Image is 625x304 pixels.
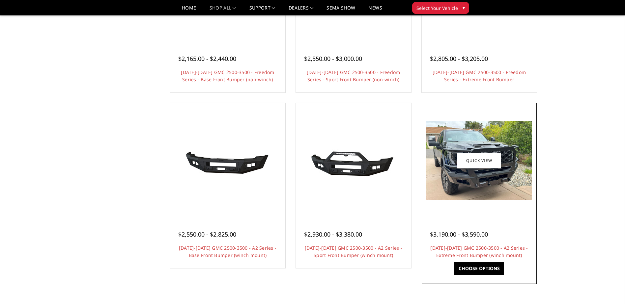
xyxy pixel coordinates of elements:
[457,153,501,168] a: Quick view
[412,2,469,14] button: Select Your Vehicle
[430,245,528,258] a: [DATE]-[DATE] GMC 2500-3500 - A2 Series - Extreme Front Bumper (winch mount)
[210,6,236,15] a: shop all
[304,230,362,238] span: $2,930.00 - $3,380.00
[289,6,314,15] a: Dealers
[304,55,362,63] span: $2,550.00 - $3,000.00
[416,5,458,12] span: Select Your Vehicle
[179,245,276,258] a: [DATE]-[DATE] GMC 2500-3500 - A2 Series - Base Front Bumper (winch mount)
[249,6,275,15] a: Support
[430,55,488,63] span: $2,805.00 - $3,205.00
[178,55,236,63] span: $2,165.00 - $2,440.00
[182,6,196,15] a: Home
[178,230,236,238] span: $2,550.00 - $2,825.00
[368,6,382,15] a: News
[327,6,355,15] a: SEMA Show
[430,230,488,238] span: $3,190.00 - $3,590.00
[307,69,400,83] a: [DATE]-[DATE] GMC 2500-3500 - Freedom Series - Sport Front Bumper (non-winch)
[423,105,535,216] a: 2024-2025 GMC 2500-3500 - A2 Series - Extreme Front Bumper (winch mount) 2024-2025 GMC 2500-3500 ...
[298,105,410,216] a: 2024-2025 GMC 2500-3500 - A2 Series - Sport Front Bumper (winch mount) 2024-2025 GMC 2500-3500 - ...
[463,4,465,11] span: ▾
[433,69,526,83] a: [DATE]-[DATE] GMC 2500-3500 - Freedom Series - Extreme Front Bumper
[172,105,284,216] a: 2024-2025 GMC 2500-3500 - A2 Series - Base Front Bumper (winch mount) 2024-2025 GMC 2500-3500 - A...
[592,272,625,304] iframe: Chat Widget
[181,69,274,83] a: [DATE]-[DATE] GMC 2500-3500 - Freedom Series - Base Front Bumper (non-winch)
[454,262,504,275] a: Choose Options
[305,245,402,258] a: [DATE]-[DATE] GMC 2500-3500 - A2 Series - Sport Front Bumper (winch mount)
[426,121,532,200] img: 2024-2025 GMC 2500-3500 - A2 Series - Extreme Front Bumper (winch mount)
